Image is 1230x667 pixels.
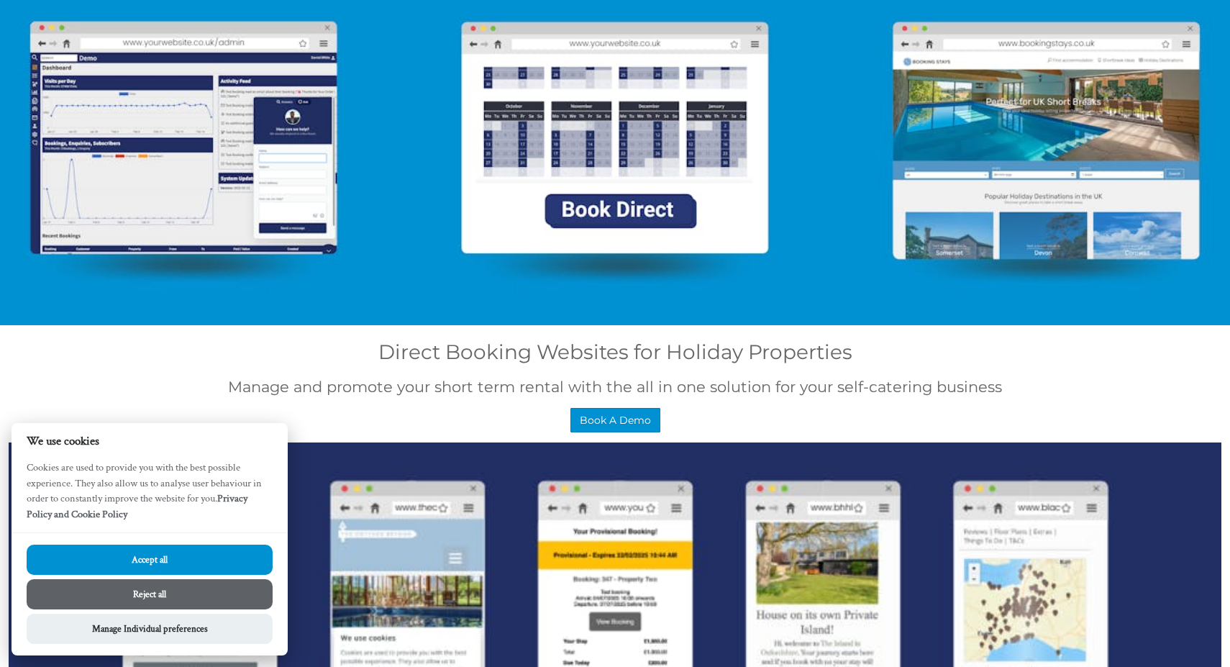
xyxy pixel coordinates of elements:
h2: We use cookies [12,435,288,448]
h2: Manage and promote your short term rental with the all in one solution for your self-catering bus... [9,378,1221,396]
p: Cookies are used to provide you with the best possible experience. They also allow us to analyse ... [12,460,288,532]
a: Book A Demo [570,408,660,432]
button: Reject all [27,579,273,609]
button: Manage Individual preferences [27,614,273,644]
button: Accept all [27,545,273,575]
a: Privacy Policy and Cookie Policy [27,491,247,521]
h1: Direct Booking Websites for Holiday Properties [9,340,1221,364]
